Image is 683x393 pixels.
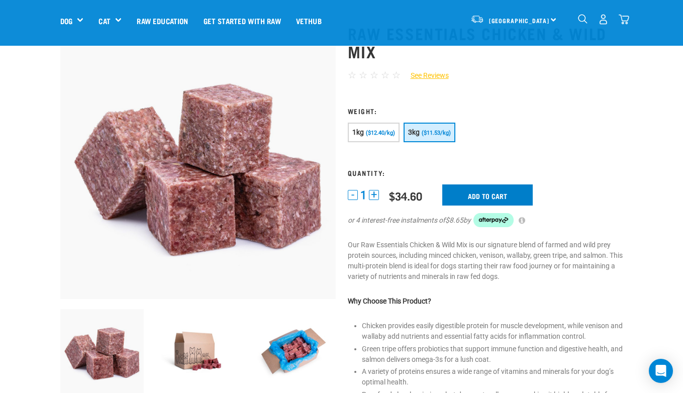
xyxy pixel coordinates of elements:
[252,309,336,393] img: Raw Essentials Bulk 10kg Raw Dog Food Box
[389,189,422,202] div: $34.60
[156,309,240,393] img: Raw Essentials Bulk 10kg Raw Dog Food Box Exterior Design
[360,190,366,201] span: 1
[366,130,395,136] span: ($12.40/kg)
[578,14,588,24] img: home-icon-1@2x.png
[359,69,367,81] span: ☆
[60,24,336,299] img: Pile Of Cubed Chicken Wild Meat Mix
[442,184,533,206] input: Add to cart
[348,169,623,176] h3: Quantity:
[348,69,356,81] span: ☆
[392,69,401,81] span: ☆
[348,213,623,227] div: or 4 interest-free instalments of by
[348,240,623,282] p: Our Raw Essentials Chicken & Wild Mix is our signature blend of farmed and wild prey protein sour...
[352,128,364,136] span: 1kg
[129,1,196,41] a: Raw Education
[598,14,609,25] img: user.png
[445,215,463,226] span: $8.65
[649,359,673,383] div: Open Intercom Messenger
[422,130,451,136] span: ($11.53/kg)
[473,213,514,227] img: Afterpay
[381,69,389,81] span: ☆
[99,15,110,27] a: Cat
[408,128,420,136] span: 3kg
[489,19,550,22] span: [GEOGRAPHIC_DATA]
[362,321,623,342] li: Chicken provides easily digestible protein for muscle development, while venison and wallaby add ...
[60,309,144,393] img: Pile Of Cubed Chicken Wild Meat Mix
[348,190,358,200] button: -
[348,123,400,142] button: 1kg ($12.40/kg)
[470,15,484,24] img: van-moving.png
[348,297,431,305] strong: Why Choose This Product?
[404,123,455,142] button: 3kg ($11.53/kg)
[288,1,329,41] a: Vethub
[348,107,623,115] h3: Weight:
[401,70,449,81] a: See Reviews
[60,15,72,27] a: Dog
[370,69,378,81] span: ☆
[619,14,629,25] img: home-icon@2x.png
[196,1,288,41] a: Get started with Raw
[362,366,623,387] li: A variety of proteins ensures a wide range of vitamins and minerals for your dog’s optimal health.
[362,344,623,365] li: Green tripe offers probiotics that support immune function and digestive health, and salmon deliv...
[369,190,379,200] button: +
